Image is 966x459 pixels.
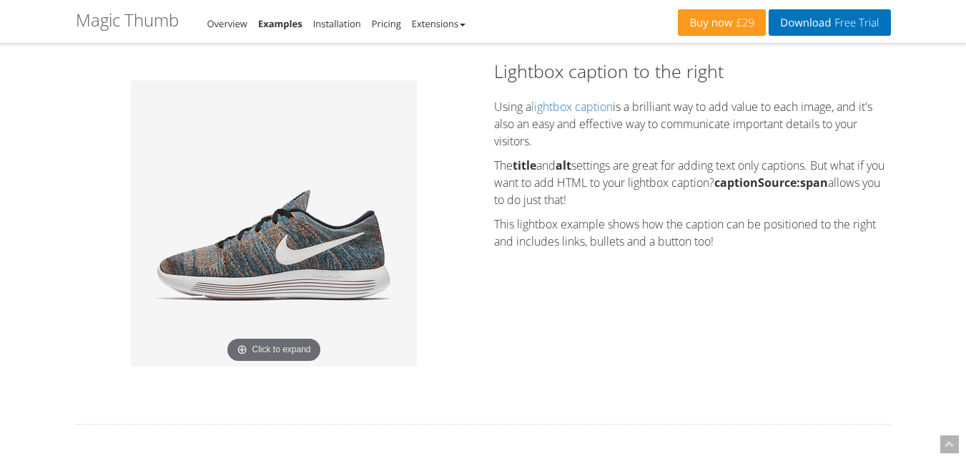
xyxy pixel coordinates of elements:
span: Free Trial [831,17,879,29]
a: Examples [258,17,302,30]
h1: Magic Thumb [76,11,179,29]
span: £29 [733,17,755,29]
p: The and settings are great for adding text only captions. But what if you want to add HTML to you... [494,157,891,208]
img: Lightbox caption example [131,80,417,367]
strong: captionSource:span [714,175,828,190]
h2: Lightbox caption to the right [494,59,891,84]
p: This lightbox example shows how the caption can be positioned to the right and includes links, bu... [494,216,891,250]
a: Overview [207,17,247,30]
a: Buy now£29 [678,9,766,36]
a: Pricing [372,17,401,30]
p: Using a is a brilliant way to add value to each image, and it's also an easy and effective way to... [494,98,891,150]
a: Installation [313,17,361,30]
a: lightbox caption [531,99,613,115]
a: DownloadFree Trial [769,9,890,36]
strong: title [513,158,536,173]
a: Click to expand [131,80,417,367]
a: Extensions [412,17,465,30]
strong: alt [556,158,571,173]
